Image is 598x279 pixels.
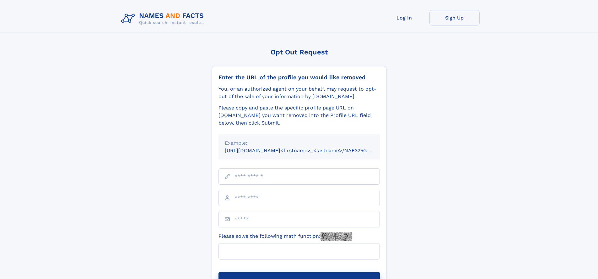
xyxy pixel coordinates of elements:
[218,104,380,127] div: Please copy and paste the specific profile page URL on [DOMAIN_NAME] you want removed into the Pr...
[218,74,380,81] div: Enter the URL of the profile you would like removed
[218,232,352,241] label: Please solve the following math function:
[225,148,392,153] small: [URL][DOMAIN_NAME]<firstname>_<lastname>/NAF325G-xxxxxxxx
[429,10,480,25] a: Sign Up
[212,48,386,56] div: Opt Out Request
[379,10,429,25] a: Log In
[119,10,209,27] img: Logo Names and Facts
[218,85,380,100] div: You, or an authorized agent on your behalf, may request to opt-out of the sale of your informatio...
[225,139,374,147] div: Example:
